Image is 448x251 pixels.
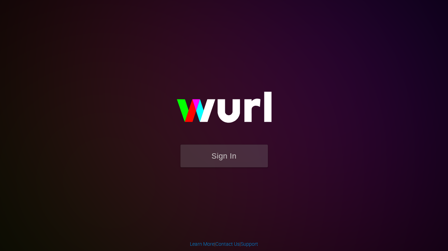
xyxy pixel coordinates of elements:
div: | | [190,240,258,247]
a: Contact Us [215,241,240,247]
a: Learn More [190,241,214,247]
img: wurl-logo-on-black-223613ac3d8ba8fe6dc639794a292ebdb59501304c7dfd60c99c58986ef67473.svg [154,77,294,145]
button: Sign In [180,145,268,167]
a: Support [241,241,258,247]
